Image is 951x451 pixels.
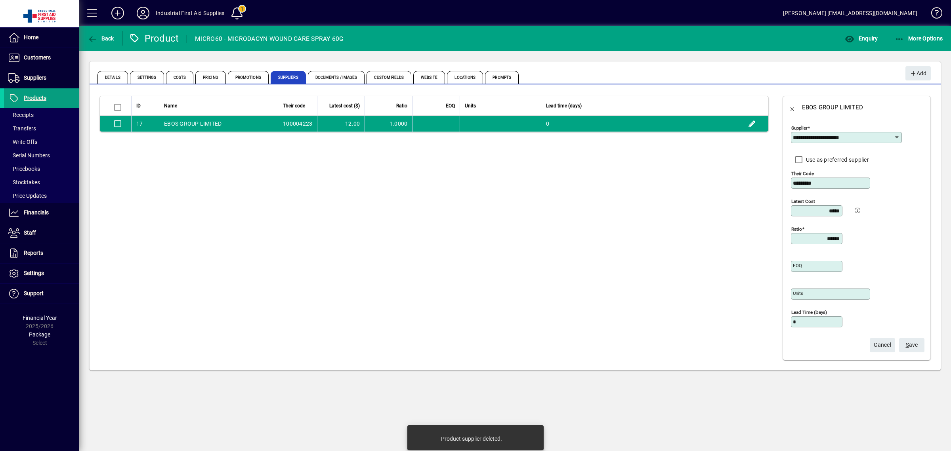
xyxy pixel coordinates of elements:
button: Add [905,66,931,80]
td: 0 [541,116,717,132]
span: Custom Fields [367,71,411,84]
span: Suppliers [24,75,46,81]
span: Their code [283,101,305,110]
span: Stocktakes [8,179,40,185]
mat-label: Latest cost [791,199,815,204]
a: Customers [4,48,79,68]
mat-label: Lead time (days) [791,310,827,315]
span: Settings [130,71,164,84]
span: Enquiry [845,35,878,42]
span: Suppliers [271,71,306,84]
div: Product supplier deleted. [441,435,502,443]
mat-label: EOQ [793,263,802,268]
button: Save [899,338,924,352]
span: Receipts [8,112,34,118]
a: Settings [4,264,79,283]
div: Product [129,32,179,45]
span: Staff [24,229,36,236]
span: Add [909,67,926,80]
button: Add [105,6,130,20]
span: Details [97,71,128,84]
span: Package [29,331,50,338]
td: EBOS GROUP LIMITED [159,116,278,132]
span: Back [88,35,114,42]
span: Units [465,101,476,110]
span: Promotions [228,71,269,84]
span: Lead time (days) [546,101,582,110]
span: ave [906,338,918,352]
a: Support [4,284,79,304]
a: Knowledge Base [925,2,941,27]
button: Back [783,98,802,117]
span: Pricing [195,71,226,84]
span: EOQ [446,101,455,110]
div: Industrial First Aid Supplies [156,7,224,19]
span: Products [24,95,46,101]
span: Website [413,71,445,84]
span: Price Updates [8,193,47,199]
span: Transfers [8,125,36,132]
span: Latest cost ($) [329,101,360,110]
span: Home [24,34,38,40]
td: 1.0000 [365,116,412,132]
td: 100004223 [278,116,317,132]
div: MICRO60 - MICRODACYN WOUND CARE SPRAY 60G [195,32,344,45]
mat-label: Ratio [791,226,802,232]
div: 17 [136,120,143,128]
a: Pricebooks [4,162,79,176]
mat-label: Units [793,290,803,296]
mat-label: Supplier [791,125,808,131]
a: Reports [4,243,79,263]
span: ID [136,101,141,110]
a: Stocktakes [4,176,79,189]
span: Name [164,101,177,110]
a: Suppliers [4,68,79,88]
span: Reports [24,250,43,256]
a: Write Offs [4,135,79,149]
span: Prompts [485,71,519,84]
span: More Options [895,35,943,42]
button: Enquiry [843,31,880,46]
span: Documents / Images [308,71,365,84]
button: Cancel [870,338,895,352]
span: Financial Year [23,315,57,321]
a: Transfers [4,122,79,135]
a: Financials [4,203,79,223]
div: [PERSON_NAME] [EMAIL_ADDRESS][DOMAIN_NAME] [783,7,917,19]
a: Price Updates [4,189,79,203]
a: Staff [4,223,79,243]
span: Pricebooks [8,166,40,172]
button: Back [86,31,116,46]
button: More Options [893,31,945,46]
mat-label: Their code [791,171,814,176]
span: Serial Numbers [8,152,50,159]
span: Locations [447,71,483,84]
span: Costs [166,71,194,84]
button: Profile [130,6,156,20]
span: Financials [24,209,49,216]
span: Write Offs [8,139,37,145]
a: Home [4,28,79,48]
td: 12.00 [317,116,365,132]
a: Receipts [4,108,79,122]
span: S [906,342,909,348]
span: Cancel [874,338,891,352]
span: Settings [24,270,44,276]
div: EBOS GROUP LIMITED [802,101,863,114]
span: Ratio [396,101,407,110]
a: Serial Numbers [4,149,79,162]
span: Customers [24,54,51,61]
app-page-header-button: Back [79,31,123,46]
label: Use as preferred supplier [804,156,869,164]
span: Support [24,290,44,296]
